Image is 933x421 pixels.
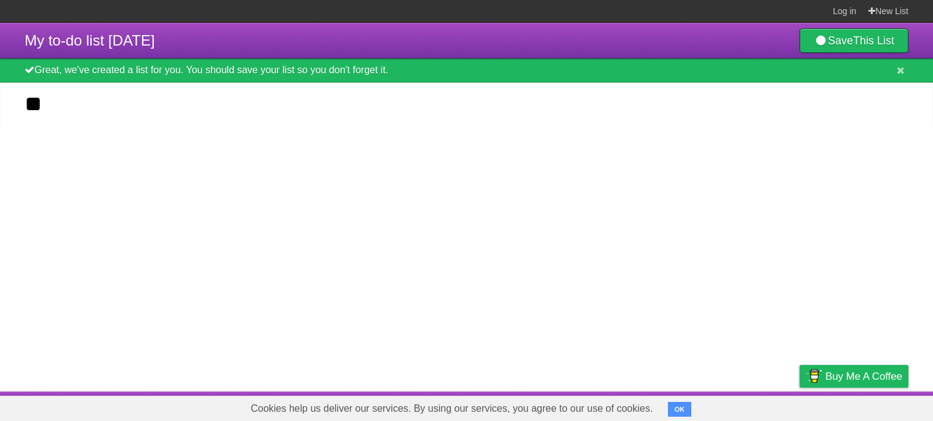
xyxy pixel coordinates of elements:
[742,395,769,418] a: Terms
[806,366,822,387] img: Buy me a coffee
[800,28,908,53] a: SaveThis List
[853,34,894,47] b: This List
[668,402,692,417] button: OK
[784,395,816,418] a: Privacy
[677,395,726,418] a: Developers
[800,365,908,388] a: Buy me a coffee
[825,366,902,387] span: Buy me a coffee
[831,395,908,418] a: Suggest a feature
[636,395,662,418] a: About
[25,32,155,49] span: My to-do list [DATE]
[239,396,665,421] span: Cookies help us deliver our services. By using our services, you agree to our use of cookies.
